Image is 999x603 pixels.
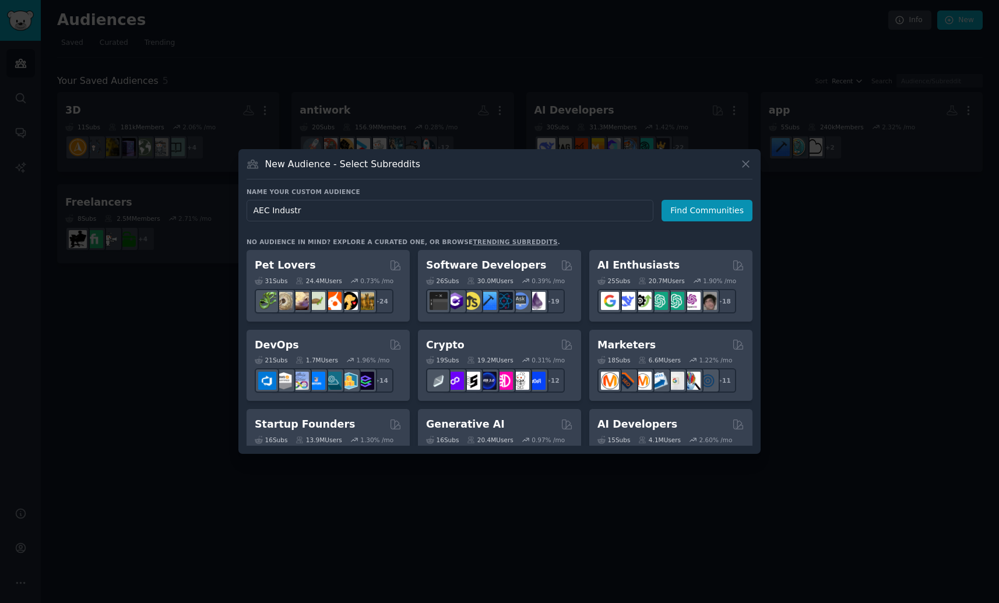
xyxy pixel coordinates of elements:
[323,292,342,310] img: cockatiel
[511,372,529,390] img: CryptoNews
[265,158,420,170] h3: New Audience - Select Subreddits
[495,292,513,310] img: reactnative
[369,368,393,393] div: + 14
[360,436,393,444] div: 1.30 % /mo
[527,372,546,390] img: defi_
[511,292,529,310] img: AskComputerScience
[296,436,342,444] div: 13.9M Users
[712,289,736,313] div: + 18
[479,292,497,310] img: iOSProgramming
[666,292,684,310] img: chatgpt_prompts_
[699,356,733,364] div: 1.22 % /mo
[462,372,480,390] img: ethstaker
[617,372,635,390] img: bigseo
[258,292,276,310] img: herpetology
[446,292,464,310] img: csharp
[650,372,668,390] img: Emailmarketing
[369,289,393,313] div: + 24
[255,338,299,352] h2: DevOps
[430,292,448,310] img: software
[650,292,668,310] img: chatgpt_promptDesign
[356,292,374,310] img: dogbreed
[426,277,459,285] div: 26 Sub s
[291,292,309,310] img: leopardgeckos
[495,372,513,390] img: defiblockchain
[662,200,752,221] button: Find Communities
[532,436,565,444] div: 0.97 % /mo
[597,436,630,444] div: 15 Sub s
[307,292,325,310] img: turtle
[601,372,619,390] img: content_marketing
[597,277,630,285] div: 25 Sub s
[634,292,652,310] img: AItoolsCatalog
[430,372,448,390] img: ethfinance
[467,356,513,364] div: 19.2M Users
[426,417,505,432] h2: Generative AI
[446,372,464,390] img: 0xPolygon
[426,436,459,444] div: 16 Sub s
[597,417,677,432] h2: AI Developers
[296,356,338,364] div: 1.7M Users
[340,372,358,390] img: aws_cdk
[247,188,752,196] h3: Name your custom audience
[275,372,293,390] img: AWS_Certified_Experts
[255,436,287,444] div: 16 Sub s
[597,338,656,352] h2: Marketers
[426,356,459,364] div: 19 Sub s
[255,356,287,364] div: 21 Sub s
[275,292,293,310] img: ballpython
[356,372,374,390] img: PlatformEngineers
[255,258,316,273] h2: Pet Lovers
[666,372,684,390] img: googleads
[247,238,560,246] div: No audience in mind? Explore a curated one, or browse .
[357,356,390,364] div: 1.96 % /mo
[467,277,513,285] div: 30.0M Users
[291,372,309,390] img: Docker_DevOps
[426,338,465,352] h2: Crypto
[426,258,546,273] h2: Software Developers
[340,292,358,310] img: PetAdvice
[634,372,652,390] img: AskMarketing
[479,372,497,390] img: web3
[597,356,630,364] div: 18 Sub s
[683,372,701,390] img: MarketingResearch
[258,372,276,390] img: azuredevops
[703,277,736,285] div: 1.90 % /mo
[296,277,342,285] div: 24.4M Users
[467,436,513,444] div: 20.4M Users
[617,292,635,310] img: DeepSeek
[597,258,680,273] h2: AI Enthusiasts
[540,368,565,393] div: + 12
[601,292,619,310] img: GoogleGeminiAI
[699,436,733,444] div: 2.60 % /mo
[699,372,717,390] img: OnlineMarketing
[712,368,736,393] div: + 11
[307,372,325,390] img: DevOpsLinks
[540,289,565,313] div: + 19
[638,277,684,285] div: 20.7M Users
[360,277,393,285] div: 0.73 % /mo
[255,277,287,285] div: 31 Sub s
[527,292,546,310] img: elixir
[473,238,557,245] a: trending subreddits
[462,292,480,310] img: learnjavascript
[683,292,701,310] img: OpenAIDev
[323,372,342,390] img: platformengineering
[532,356,565,364] div: 0.31 % /mo
[638,356,681,364] div: 6.6M Users
[255,417,355,432] h2: Startup Founders
[699,292,717,310] img: ArtificalIntelligence
[638,436,681,444] div: 4.1M Users
[532,277,565,285] div: 0.39 % /mo
[247,200,653,221] input: Pick a short name, like "Digital Marketers" or "Movie-Goers"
